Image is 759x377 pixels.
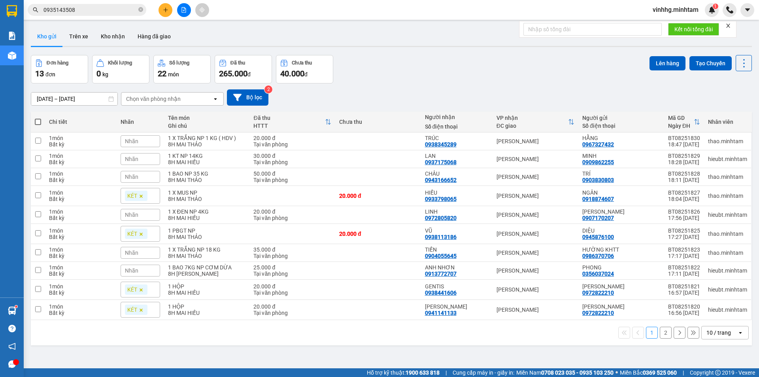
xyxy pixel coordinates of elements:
button: aim [195,3,209,17]
button: Số lượng22món [153,55,211,83]
th: Toggle SortBy [493,112,578,133]
button: plus [159,3,172,17]
div: Bất kỳ [49,196,112,202]
div: ANH NHƠN [425,264,489,271]
div: 8H MAI HIẾU [168,159,246,165]
div: Tại văn phòng [253,215,331,221]
span: close-circle [138,7,143,12]
div: Tại văn phòng [253,271,331,277]
div: TIẾN [425,246,489,253]
button: Kho gửi [31,27,63,46]
button: caret-down [740,3,754,17]
div: Người gửi [582,115,660,121]
div: Bất kỳ [49,234,112,240]
span: Kết nối tổng đài [674,25,713,34]
svg: open [737,330,744,336]
strong: 1900 633 818 [406,369,440,376]
button: Hàng đã giao [131,27,177,46]
div: 17:11 [DATE] [668,271,700,277]
div: [PERSON_NAME] [497,174,574,180]
button: Chưa thu40.000đ [276,55,333,83]
div: hieubt.minhtam [708,307,747,313]
div: 0943166652 [425,177,457,183]
div: 8H MAI VINH [168,271,246,277]
div: 1 X MUS NP [168,189,246,196]
div: BT08251820 [668,303,700,310]
span: Miền Bắc [620,368,677,377]
span: 0949254888 [25,35,57,41]
div: Chưa thu [339,119,417,125]
sup: 1 [15,305,17,308]
button: Bộ lọc [227,89,268,106]
div: Chưa thu [292,60,312,66]
div: 1 X TRẮNG NP 1 KG ( HDV ) [168,135,246,141]
strong: PHIẾU TRẢ HÀNG [38,11,80,17]
div: 16:56 [DATE] [668,310,700,316]
div: thao.minhtam [708,193,747,199]
div: HƯỜNG KHTT [582,246,660,253]
div: 0972822210 [582,290,614,296]
strong: 0708 023 035 - 0935 103 250 [541,369,614,376]
div: 20.000 đ [253,135,331,141]
div: 8H MAI THẢO [168,196,246,202]
input: Select a date range. [31,93,117,105]
div: Chi tiết [49,119,112,125]
div: [PERSON_NAME] [497,267,574,274]
div: DIỆU [582,227,660,234]
div: MINH [582,153,660,159]
img: solution-icon [8,32,16,40]
div: 1 món [49,303,112,310]
span: KÉT [127,306,137,313]
div: 25.000 đ [253,264,331,271]
span: N.gửi: [2,35,57,41]
span: 18:10- [2,4,66,9]
span: Nhãn [125,212,138,218]
div: 20.000 đ [339,231,417,237]
div: 0986370706 [582,253,614,259]
div: 0903830803 [582,177,614,183]
span: Nhãn [125,267,138,274]
svg: open [212,96,219,102]
span: copyright [715,370,721,375]
div: [PERSON_NAME] [497,156,574,162]
div: 17:56 [DATE] [668,215,700,221]
div: 0938345289 [425,141,457,148]
div: Số lượng [169,60,189,66]
input: Tìm tên, số ĐT hoặc mã đơn [43,6,137,14]
span: 0935143508 [38,49,70,55]
div: 8H MAI THẢO [168,234,246,240]
strong: 0369 525 060 [643,369,677,376]
span: Cung cấp máy in - giấy in: [453,368,514,377]
span: đơn [45,71,55,78]
span: ÂN- [16,35,57,41]
div: BT08251821 [668,283,700,290]
div: ANH KHANH [425,303,489,310]
div: Bất kỳ [49,141,112,148]
div: hieubt.minhtam [708,286,747,293]
div: HOÀNG ÂN [582,283,660,290]
div: 1 món [49,135,112,141]
div: HTTT [253,123,325,129]
div: 0918874607 [582,196,614,202]
div: Người nhận [425,114,489,120]
div: [PERSON_NAME] [497,250,574,256]
span: kg [102,71,108,78]
div: 1 món [49,153,112,159]
div: 10 / trang [706,329,731,337]
div: HẰNG [582,135,660,141]
div: Chọn văn phòng nhận [126,95,181,103]
span: Nhãn [125,174,138,180]
div: Bất kỳ [49,310,112,316]
div: Ghi chú [168,123,246,129]
div: 0937175068 [425,159,457,165]
div: [PERSON_NAME] [497,193,574,199]
div: Bất kỳ [49,253,112,259]
div: 0356037024 [582,271,614,277]
span: NHIÊN- [21,49,38,55]
div: 18:47 [DATE] [668,141,700,148]
span: Nhãn [125,250,138,256]
span: Hỗ trợ kỹ thuật: [367,368,440,377]
div: PHONG [582,264,660,271]
div: [PERSON_NAME] [497,231,574,237]
div: VŨ [425,227,489,234]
